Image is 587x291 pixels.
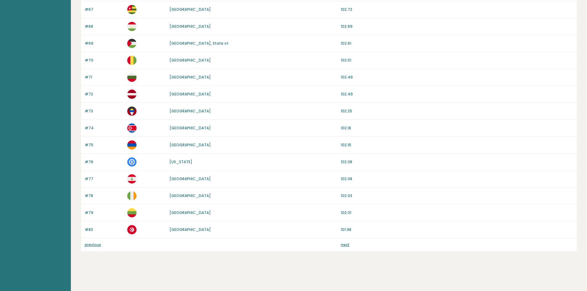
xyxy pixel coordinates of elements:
[127,56,137,65] img: gn.svg
[127,225,137,234] img: tn.svg
[341,142,573,148] p: 102.15
[85,91,124,97] p: #72
[169,142,211,148] a: [GEOGRAPHIC_DATA]
[127,208,137,217] img: lt.svg
[341,193,573,199] p: 102.03
[85,7,124,12] p: #67
[127,39,137,48] img: ps.svg
[169,108,211,114] a: [GEOGRAPHIC_DATA]
[85,242,101,247] a: previous
[169,159,192,164] a: [US_STATE]
[169,176,211,181] a: [GEOGRAPHIC_DATA]
[85,58,124,63] p: #70
[341,75,573,80] p: 102.49
[85,210,124,216] p: #79
[127,5,137,14] img: tg.svg
[169,125,211,131] a: [GEOGRAPHIC_DATA]
[85,41,124,46] p: #69
[127,90,137,99] img: lv.svg
[169,91,211,97] a: [GEOGRAPHIC_DATA]
[127,157,137,167] img: mp.svg
[341,24,573,29] p: 102.69
[85,176,124,182] p: #77
[169,193,211,198] a: [GEOGRAPHIC_DATA]
[341,108,573,114] p: 102.25
[341,58,573,63] p: 102.51
[341,242,349,247] a: next
[169,58,211,63] a: [GEOGRAPHIC_DATA]
[127,107,137,116] img: ag.svg
[85,125,124,131] p: #74
[127,22,137,31] img: tj.svg
[169,41,228,46] a: [GEOGRAPHIC_DATA], State of
[341,227,573,232] p: 101.98
[341,41,573,46] p: 102.61
[85,24,124,29] p: #68
[127,123,137,133] img: kp.svg
[85,227,124,232] p: #80
[169,75,211,80] a: [GEOGRAPHIC_DATA]
[169,210,211,215] a: [GEOGRAPHIC_DATA]
[127,140,137,150] img: am.svg
[169,7,211,12] a: [GEOGRAPHIC_DATA]
[169,227,211,232] a: [GEOGRAPHIC_DATA]
[127,73,137,82] img: bg.svg
[341,176,573,182] p: 102.08
[341,159,573,165] p: 102.08
[127,191,137,200] img: ie.svg
[85,193,124,199] p: #78
[85,75,124,80] p: #71
[85,108,124,114] p: #73
[341,7,573,12] p: 102.72
[85,159,124,165] p: #76
[341,210,573,216] p: 102.01
[169,24,211,29] a: [GEOGRAPHIC_DATA]
[341,125,573,131] p: 102.18
[85,142,124,148] p: #75
[127,174,137,184] img: lb.svg
[341,91,573,97] p: 102.49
